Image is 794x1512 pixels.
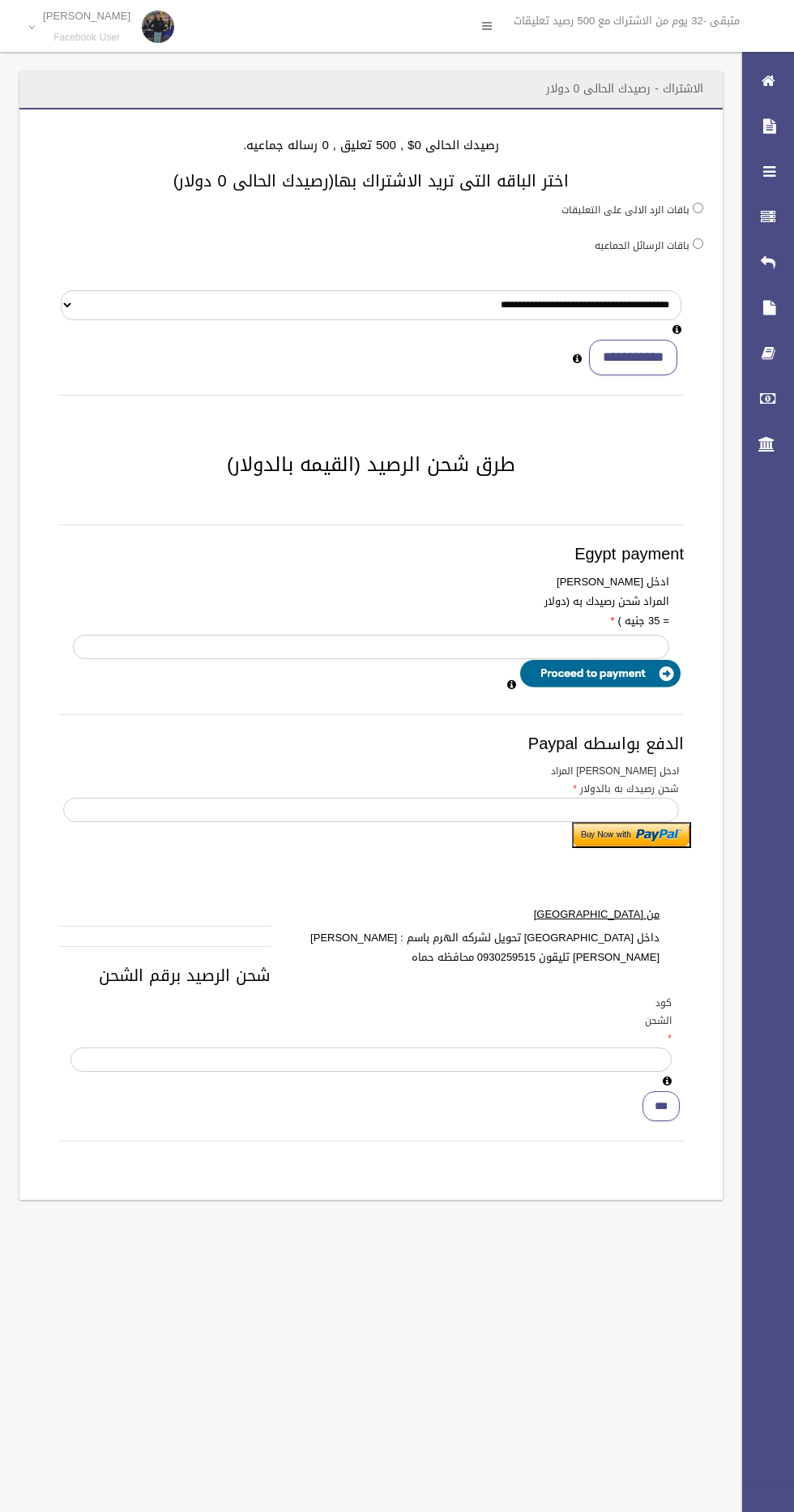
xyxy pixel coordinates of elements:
[43,10,130,22] p: [PERSON_NAME]
[58,545,684,563] h3: Egypt payment
[561,201,689,219] label: باقات الرد الالى على التعليقات
[39,454,703,475] h2: طرق شحن الرصيد (القيمه بالدولار)
[39,172,703,190] h3: اختر الباقه التى تريد الاشتراك بها(رصيدك الحالى 0 دولار)
[58,966,684,984] h3: شحن الرصيد برقم الشحن
[595,237,689,255] label: باقات الرسائل الجماعيه
[271,905,672,924] label: من [GEOGRAPHIC_DATA]
[572,822,691,848] input: Submit
[271,928,672,967] label: داخل [GEOGRAPHIC_DATA] تحويل لشركه الهرم باسم : [PERSON_NAME] [PERSON_NAME] تليقون 0930259515 محا...
[527,73,723,105] header: الاشتراك - رصيدك الحالى 0 دولار
[58,735,684,752] h3: الدفع بواسطه Paypal
[43,32,130,44] small: Facebook User
[39,139,703,152] h4: رصيدك الحالى 0$ , 500 تعليق , 0 رساله جماعيه.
